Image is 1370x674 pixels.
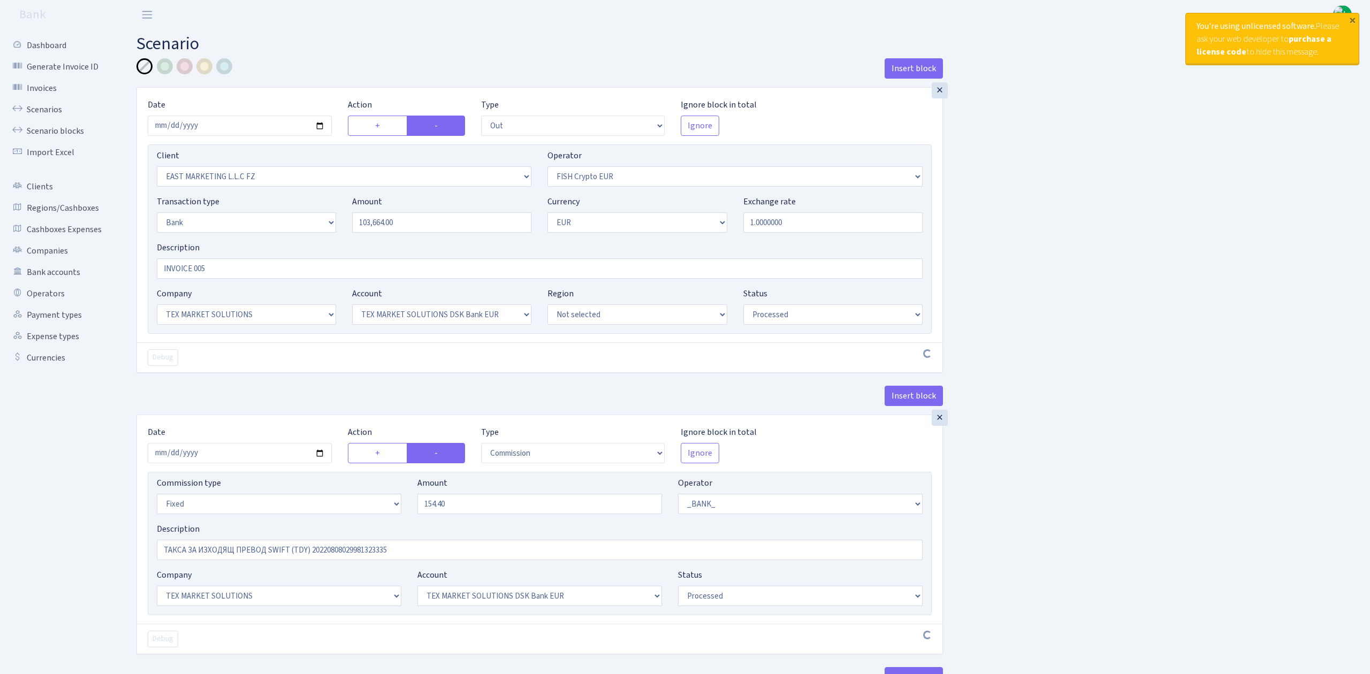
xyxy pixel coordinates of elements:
label: Region [547,287,574,300]
label: + [348,443,408,463]
button: Toggle navigation [134,6,161,24]
button: Debug [148,349,178,366]
label: Ignore block in total [681,98,757,111]
label: Transaction type [157,195,219,208]
img: Vivio [1333,5,1352,24]
div: Please ask your web developer to to hide this message. [1186,13,1359,65]
strong: You're using unlicensed software. [1197,20,1316,32]
a: Expense types [5,326,112,347]
label: - [407,443,465,463]
label: + [348,116,408,136]
label: Client [157,149,179,162]
label: Amount [352,195,382,208]
button: Insert block [885,58,943,79]
label: - [407,116,465,136]
label: Type [481,98,499,111]
a: Companies [5,240,112,262]
a: Payment types [5,304,112,326]
div: × [932,410,948,426]
label: Status [678,569,702,581]
label: Date [148,426,165,439]
label: Action [348,98,372,111]
a: Clients [5,176,112,197]
div: × [932,82,948,98]
label: Ignore block in total [681,426,757,439]
button: Ignore [681,116,719,136]
label: Account [417,569,447,581]
a: V [1333,5,1352,24]
span: Scenario [136,32,199,56]
label: Type [481,426,499,439]
label: Account [352,287,382,300]
a: Dashboard [5,35,112,56]
label: Description [157,523,200,535]
a: Invoices [5,78,112,99]
button: Insert block [885,386,943,406]
div: × [1347,14,1358,25]
a: Import Excel [5,142,112,163]
button: Debug [148,631,178,647]
label: Operator [547,149,582,162]
label: Description [157,241,200,254]
label: Operator [678,477,712,489]
a: Bank accounts [5,262,112,283]
button: Ignore [681,443,719,463]
label: Company [157,569,192,581]
label: Date [148,98,165,111]
a: Operators [5,283,112,304]
a: Cashboxes Expenses [5,219,112,240]
label: Company [157,287,192,300]
label: Status [743,287,767,300]
label: Amount [417,477,447,489]
a: Currencies [5,347,112,369]
a: Generate Invoice ID [5,56,112,78]
label: Commission type [157,477,221,489]
label: Action [348,426,372,439]
label: Exchange rate [743,195,796,208]
a: Scenarios [5,99,112,120]
label: Currency [547,195,580,208]
a: Regions/Cashboxes [5,197,112,219]
a: Scenario blocks [5,120,112,142]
